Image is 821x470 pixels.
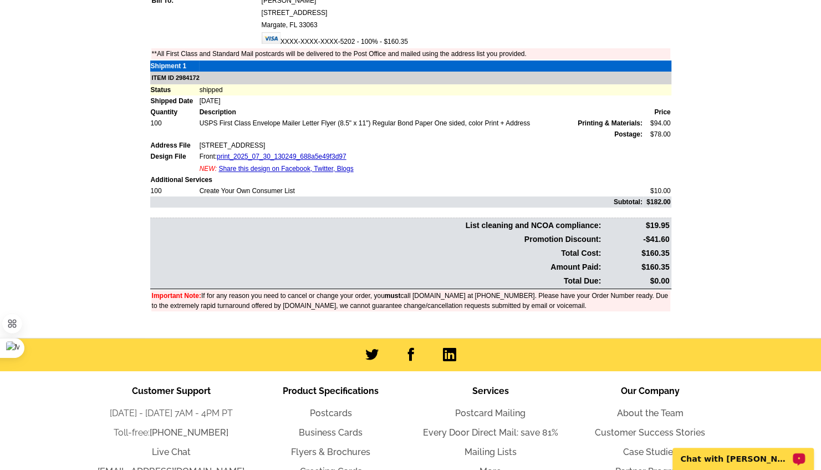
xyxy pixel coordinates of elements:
a: Business Cards [299,427,363,438]
span: Our Company [621,386,680,396]
span: Customer Support [132,386,211,396]
span: Printing & Materials: [578,118,642,128]
td: Description [199,107,643,118]
td: $160.35 [603,261,670,274]
td: Quantity [150,107,199,118]
td: Additional Services [150,174,671,185]
td: Promotion Discount: [151,233,602,246]
font: Important Note: [152,292,201,300]
a: Case Studies [623,447,677,457]
strong: Postage: [614,130,642,138]
td: $0.00 [603,275,670,287]
td: $78.00 [643,129,671,140]
td: USPS First Class Envelope Mailer Letter Flyer (8.5" x 11") Regular Bond Paper One sided, color Pr... [199,118,643,129]
img: visa.gif [262,32,281,44]
span: NEW: [200,165,217,173]
a: [PHONE_NUMBER] [150,427,228,438]
a: About the Team [617,408,684,418]
a: Customer Success Stories [595,427,705,438]
a: Share this design on Facebook, Twitter, Blogs [218,165,353,173]
b: must [385,292,401,300]
td: Price [643,107,671,118]
td: List cleaning and NCOA compliance: [151,219,602,232]
td: Front: [199,151,643,162]
a: Postcard Mailing [455,408,526,418]
td: [STREET_ADDRESS] [261,7,670,18]
a: Every Door Direct Mail: save 81% [423,427,558,438]
td: Address File [150,140,199,151]
td: $19.95 [603,219,670,232]
iframe: LiveChat chat widget [665,435,821,470]
td: Design File [150,151,199,162]
span: Services [472,386,509,396]
td: 100 [150,118,199,129]
td: [STREET_ADDRESS] [199,140,643,151]
td: $10.00 [643,185,671,196]
li: [DATE] - [DATE] 7AM - 4PM PT [91,407,251,420]
td: ITEM ID 2984172 [150,72,671,84]
a: Postcards [310,408,352,418]
td: **All First Class and Standard Mail postcards will be delivered to the Post Office and mailed usi... [151,48,670,59]
a: print_2025_07_30_130249_688a5e49f3d97 [217,153,346,160]
span: Product Specifications [283,386,379,396]
td: Subtotal: [150,196,643,208]
td: $94.00 [643,118,671,129]
td: [DATE] [199,95,671,107]
td: shipped [199,84,671,95]
td: Total Cost: [151,247,602,260]
td: $160.35 [603,247,670,260]
td: Shipment 1 [150,60,199,72]
td: Amount Paid: [151,261,602,274]
td: 100 [150,185,199,196]
a: Live Chat [152,447,191,457]
td: Total Due: [151,275,602,287]
td: Shipped Date [150,95,199,107]
td: Create Your Own Consumer List [199,185,643,196]
td: -$41.60 [603,233,670,246]
td: $182.00 [643,196,671,208]
td: Status [150,84,199,95]
li: Toll-free: [91,426,251,439]
td: Margate, FL 33063 [261,19,670,31]
a: Mailing Lists [465,447,517,457]
td: If for any reason you need to cancel or change your order, you call [DOMAIN_NAME] at [PHONE_NUMBE... [151,290,670,311]
a: Flyers & Brochures [291,447,370,457]
td: XXXX-XXXX-XXXX-5202 - 100% - $160.35 [261,32,670,47]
